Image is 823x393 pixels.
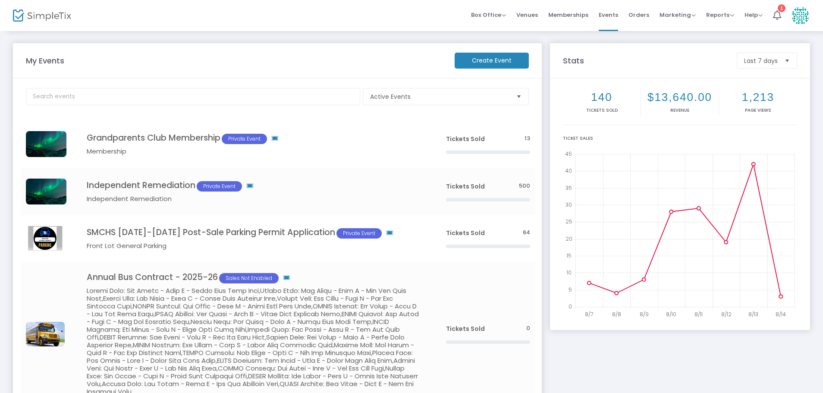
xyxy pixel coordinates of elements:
[87,180,420,192] h4: Independent Remediation
[516,4,538,26] span: Venues
[523,229,530,237] span: 64
[370,92,509,101] span: Active Events
[721,91,795,104] h2: 1,213
[87,272,420,283] h4: Annual Bus Contract - 2025-26
[548,4,588,26] span: Memberships
[612,311,621,318] text: 8/8
[565,184,572,191] text: 35
[87,242,420,250] h5: Front Lot General Parking
[26,131,66,157] img: img_lights.jpg
[721,107,795,113] p: Page Views
[26,179,66,204] img: img_lights.jpg
[336,228,382,239] span: Private Event
[721,311,732,318] text: 8/12
[525,135,530,143] span: 13
[585,311,593,318] text: 8/7
[565,91,639,104] h2: 140
[565,201,572,208] text: 30
[748,311,758,318] text: 8/13
[87,148,420,155] h5: Membership
[526,324,530,333] span: 0
[666,311,676,318] text: 8/10
[26,226,65,251] img: 638883693774732169638808769748670108Untitled1.png
[87,195,420,203] h5: Independent Remediation
[446,182,485,191] span: Tickets Sold
[628,4,649,26] span: Orders
[26,88,360,105] input: Search events
[744,11,763,19] span: Help
[471,11,506,19] span: Box Office
[455,53,529,69] m-button: Create Event
[446,324,485,333] span: Tickets Sold
[778,4,785,12] div: 1
[643,107,717,113] p: Revenue
[519,182,530,190] span: 500
[566,269,572,276] text: 10
[565,150,572,157] text: 45
[565,107,639,113] p: Tickets sold
[513,88,525,105] button: Select
[640,311,649,318] text: 8/9
[87,227,420,239] h4: SMCHS [DATE]-[DATE] Post-Sale Parking Permit Application
[219,273,279,283] span: Sales Not Enabled
[643,91,717,104] h2: $13,640.00
[781,53,793,68] button: Select
[563,135,797,141] div: Ticket Sales
[565,167,572,174] text: 40
[565,218,572,225] text: 25
[569,286,572,293] text: 5
[197,181,242,192] span: Private Event
[565,235,572,242] text: 20
[569,303,572,310] text: 0
[776,311,786,318] text: 8/14
[744,57,778,65] span: Last 7 days
[22,55,450,66] m-panel-title: My Events
[566,252,572,259] text: 15
[87,133,420,144] h4: Grandparents Club Membership
[706,11,734,19] span: Reports
[660,11,696,19] span: Marketing
[694,311,703,318] text: 8/11
[446,135,485,143] span: Tickets Sold
[222,134,267,144] span: Private Event
[559,55,732,66] m-panel-title: Stats
[446,229,485,237] span: Tickets Sold
[599,4,618,26] span: Events
[26,322,65,346] img: 638907055124470683bus.jpg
